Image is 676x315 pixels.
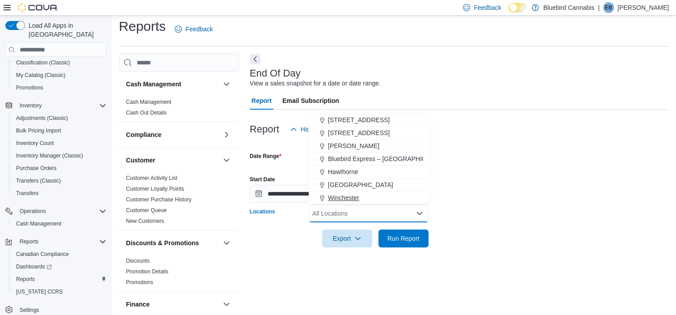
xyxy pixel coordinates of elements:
[119,97,239,122] div: Cash Management
[126,218,164,224] a: New Customers
[126,238,199,247] h3: Discounts & Promotions
[16,177,61,184] span: Transfers (Classic)
[16,263,52,270] span: Dashboards
[126,110,167,116] a: Cash Out Details
[126,207,167,214] span: Customer Queue
[16,100,45,111] button: Inventory
[16,165,57,172] span: Purchase Orders
[13,175,64,186] a: Transfers (Classic)
[119,255,239,291] div: Discounts & Promotions
[13,163,106,174] span: Purchase Orders
[309,127,428,140] button: [STREET_ADDRESS]
[603,2,614,13] div: Emily Baker
[2,235,110,248] button: Reports
[9,56,110,69] button: Classification (Classic)
[250,153,281,160] label: Date Range
[9,69,110,81] button: My Catalog (Classic)
[126,238,219,247] button: Discounts & Promotions
[13,57,74,68] a: Classification (Classic)
[301,125,348,134] span: Hide Parameters
[16,220,61,227] span: Cash Management
[309,114,428,127] button: [STREET_ADDRESS]
[126,207,167,213] a: Customer Queue
[25,21,106,39] span: Load All Apps in [GEOGRAPHIC_DATA]
[13,274,106,285] span: Reports
[13,286,106,297] span: Washington CCRS
[9,260,110,273] a: Dashboards
[328,115,390,124] span: [STREET_ADDRESS]
[16,115,68,122] span: Adjustments (Classic)
[13,113,106,123] span: Adjustments (Classic)
[16,276,35,283] span: Reports
[250,208,275,215] label: Locations
[250,79,381,88] div: View a sales snapshot for a date or date range.
[13,261,55,272] a: Dashboards
[328,167,358,176] span: Hawthorne
[171,20,216,38] a: Feedback
[126,300,219,309] button: Finance
[9,137,110,149] button: Inventory Count
[126,186,184,192] a: Customer Loyalty Points
[13,188,42,199] a: Transfers
[250,68,301,79] h3: End Of Day
[126,130,219,139] button: Compliance
[13,150,87,161] a: Inventory Manager (Classic)
[16,190,38,197] span: Transfers
[126,279,153,285] a: Promotions
[13,163,60,174] a: Purchase Orders
[328,141,379,150] span: [PERSON_NAME]
[543,2,594,13] p: Bluebird Cannabis
[2,99,110,112] button: Inventory
[126,99,171,105] a: Cash Management
[13,82,106,93] span: Promotions
[9,124,110,137] button: Bulk Pricing Import
[250,176,275,183] label: Start Date
[13,286,66,297] a: [US_STATE] CCRS
[250,54,260,64] button: Next
[13,218,65,229] a: Cash Management
[126,80,219,89] button: Cash Management
[16,84,43,91] span: Promotions
[126,196,192,203] a: Customer Purchase History
[309,166,428,179] button: Hawthorne
[286,120,351,138] button: Hide Parameters
[13,188,106,199] span: Transfers
[9,149,110,162] button: Inventory Manager (Classic)
[20,102,42,109] span: Inventory
[126,217,164,225] span: New Customers
[309,192,428,204] button: Winchester
[378,230,428,247] button: Run Report
[119,17,166,35] h1: Reports
[221,155,232,166] button: Customer
[13,113,71,123] a: Adjustments (Classic)
[617,2,669,13] p: [PERSON_NAME]
[16,100,106,111] span: Inventory
[13,125,65,136] a: Bulk Pricing Import
[508,3,527,13] input: Dark Mode
[16,152,83,159] span: Inventory Manager (Classic)
[9,112,110,124] button: Adjustments (Classic)
[387,234,420,243] span: Run Report
[9,187,110,200] button: Transfers
[18,3,58,12] img: Cova
[221,299,232,310] button: Finance
[126,268,168,275] a: Promotion Details
[328,230,367,247] span: Export
[282,92,339,110] span: Email Subscription
[250,185,336,203] input: Press the down key to open a popover containing a calendar.
[2,205,110,217] button: Operations
[474,3,501,12] span: Feedback
[13,70,106,81] span: My Catalog (Classic)
[13,150,106,161] span: Inventory Manager (Classic)
[13,175,106,186] span: Transfers (Classic)
[16,288,63,295] span: [US_STATE] CCRS
[126,156,155,165] h3: Customer
[309,49,428,204] div: Choose from the following options
[16,140,54,147] span: Inventory Count
[126,257,150,264] span: Discounts
[13,70,69,81] a: My Catalog (Classic)
[126,279,153,286] span: Promotions
[328,154,447,163] span: Bluebird Express – [GEOGRAPHIC_DATA]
